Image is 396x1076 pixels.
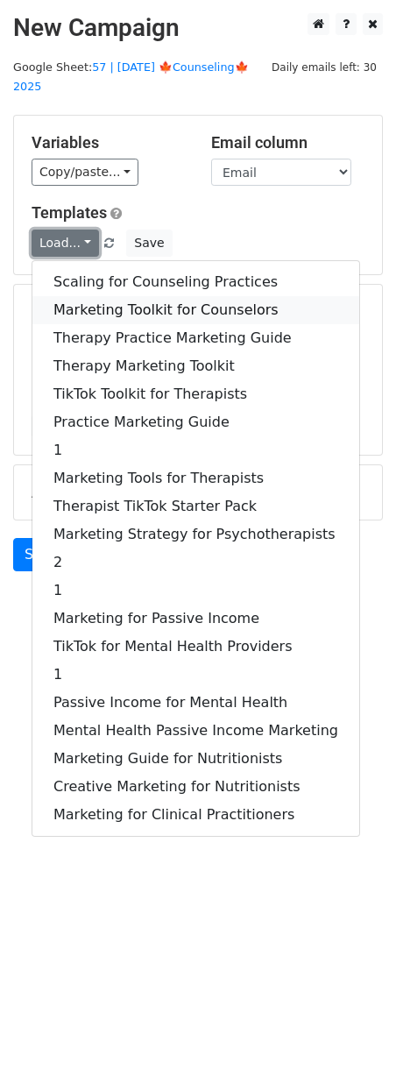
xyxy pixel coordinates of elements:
[32,268,359,296] a: Scaling for Counseling Practices
[13,60,249,94] a: 57 | [DATE] 🍁Counseling🍁 2025
[265,58,383,77] span: Daily emails left: 30
[32,549,359,577] a: 2
[13,13,383,43] h2: New Campaign
[32,408,359,436] a: Practice Marketing Guide
[32,352,359,380] a: Therapy Marketing Toolkit
[32,380,359,408] a: TikTok Toolkit for Therapists
[32,801,359,829] a: Marketing for Clinical Practitioners
[32,689,359,717] a: Passive Income for Mental Health
[32,324,359,352] a: Therapy Practice Marketing Guide
[32,133,185,152] h5: Variables
[32,773,359,801] a: Creative Marketing for Nutritionists
[32,745,359,773] a: Marketing Guide for Nutritionists
[13,538,71,571] a: Send
[32,577,359,605] a: 1
[32,717,359,745] a: Mental Health Passive Income Marketing
[126,230,172,257] button: Save
[32,436,359,464] a: 1
[32,633,359,661] a: TikTok for Mental Health Providers
[32,661,359,689] a: 1
[32,230,99,257] a: Load...
[265,60,383,74] a: Daily emails left: 30
[32,159,138,186] a: Copy/paste...
[32,492,359,520] a: Therapist TikTok Starter Pack
[32,203,107,222] a: Templates
[32,605,359,633] a: Marketing for Passive Income
[13,60,249,94] small: Google Sheet:
[32,464,359,492] a: Marketing Tools for Therapists
[32,296,359,324] a: Marketing Toolkit for Counselors
[32,520,359,549] a: Marketing Strategy for Psychotherapists
[211,133,364,152] h5: Email column
[308,992,396,1076] iframe: Chat Widget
